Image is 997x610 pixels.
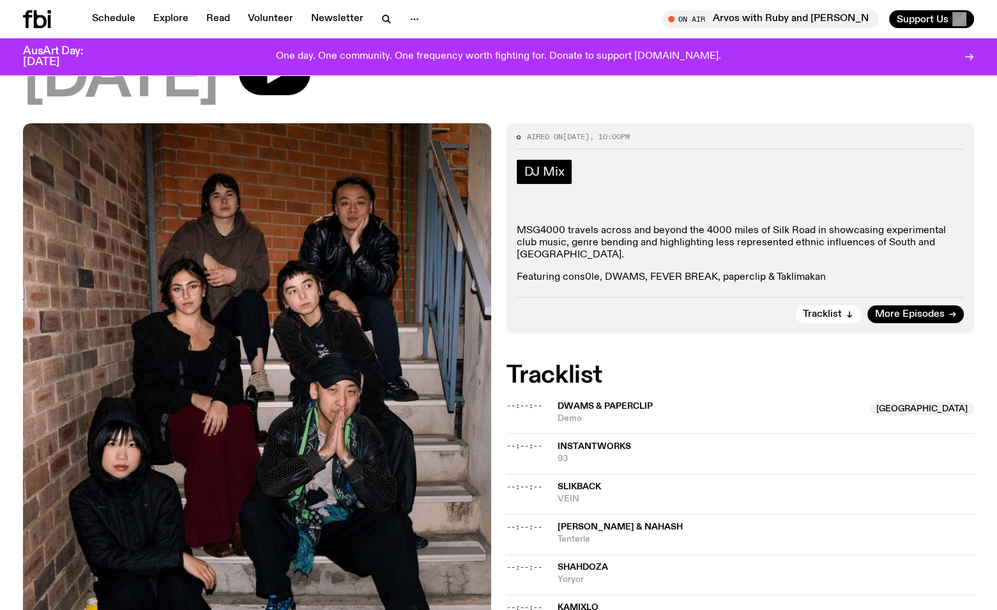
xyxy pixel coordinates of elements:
[558,574,975,586] span: Yoryor
[558,533,975,545] span: Tenterle
[240,10,301,28] a: Volunteer
[506,562,542,572] span: --:--:--
[803,310,842,319] span: Tracklist
[590,132,630,142] span: , 10:00pm
[517,271,964,284] p: Featuring cons0le, DWAMS, FEVER BREAK, paperclip & Taklimakan
[199,10,238,28] a: Read
[558,402,653,411] span: Dwams & paperclip
[517,225,964,262] p: MSG4000 travels across and beyond the 4000 miles of Silk Road in showcasing experimental club mus...
[867,305,964,323] a: More Episodes
[303,10,371,28] a: Newsletter
[517,160,572,184] a: DJ Mix
[558,453,975,465] span: 93
[23,46,105,68] h3: AusArt Day: [DATE]
[506,482,542,492] span: --:--:--
[563,132,590,142] span: [DATE]
[558,482,601,491] span: SLIKBACK
[795,305,861,323] button: Tracklist
[524,165,565,179] span: DJ Mix
[875,310,945,319] span: More Episodes
[558,563,608,572] span: Shahdoza
[889,10,974,28] button: Support Us
[84,10,143,28] a: Schedule
[23,50,218,108] span: [DATE]
[506,441,542,451] span: --:--:--
[276,51,721,63] p: One day. One community. One frequency worth fighting for. Donate to support [DOMAIN_NAME].
[558,522,683,531] span: [PERSON_NAME] & Nahash
[897,13,948,25] span: Support Us
[506,364,975,387] h2: Tracklist
[558,493,975,505] span: VEIN
[558,442,631,451] span: instantworks
[527,132,563,142] span: Aired on
[558,413,863,425] span: Demo
[506,400,542,411] span: --:--:--
[146,10,196,28] a: Explore
[870,402,974,415] span: [GEOGRAPHIC_DATA]
[662,10,879,28] button: On AirArvos with Ruby and [PERSON_NAME]
[506,522,542,532] span: --:--:--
